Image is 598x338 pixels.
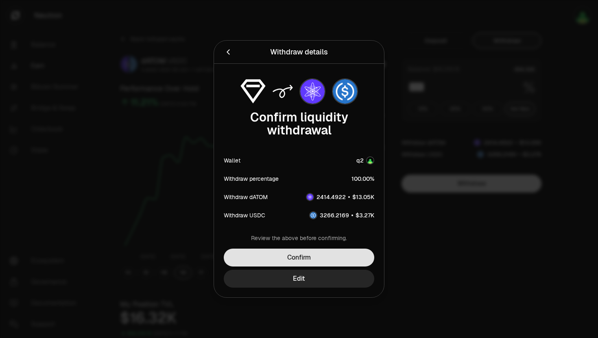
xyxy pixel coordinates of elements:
img: USDC Logo [310,212,316,219]
button: Back [224,46,233,58]
div: Wallet [224,156,240,165]
button: Edit [224,270,374,288]
img: dATOM Logo [300,79,325,104]
div: q2 [356,156,364,165]
div: Review the above before confirming. [224,234,374,242]
img: Account Image [367,157,373,164]
div: Withdraw percentage [224,175,279,183]
div: Withdraw details [270,46,328,58]
div: Confirm liquidity withdrawal [224,111,374,137]
button: Confirm [224,249,374,266]
div: Withdraw USDC [224,211,265,219]
img: USDC Logo [333,79,357,104]
div: Withdraw dATOM [224,193,268,201]
button: q2Account Image [356,156,374,165]
img: dATOM Logo [307,194,313,200]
